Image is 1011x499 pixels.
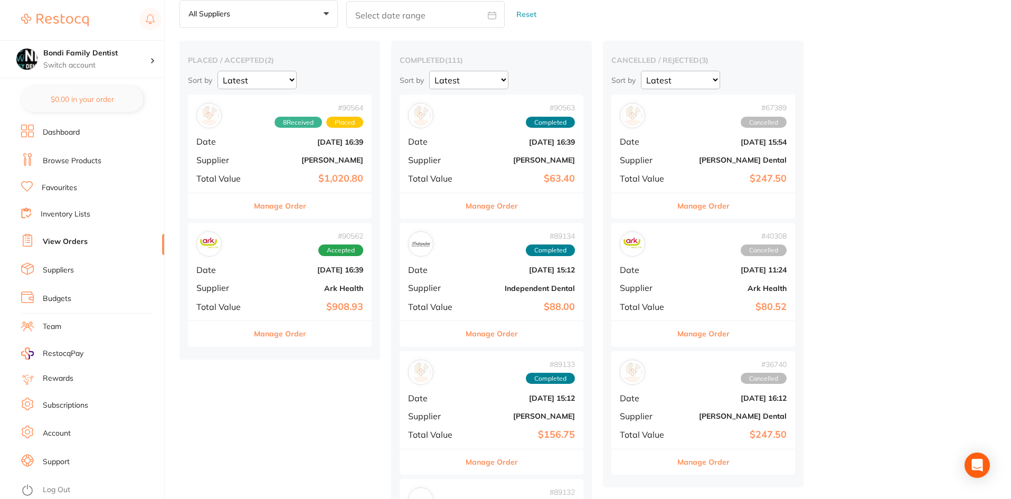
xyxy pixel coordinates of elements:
span: Total Value [620,430,673,439]
span: Supplier [620,411,673,421]
span: RestocqPay [43,349,83,359]
img: Henry Schein Halas [199,106,219,126]
p: Sort by [611,76,636,85]
span: Supplier [408,411,461,421]
button: Manage Order [677,449,730,475]
span: Completed [526,244,575,256]
button: Manage Order [466,449,518,475]
span: Supplier [196,155,249,165]
span: Total Value [196,174,249,183]
button: Manage Order [466,193,518,219]
b: $80.52 [681,302,787,313]
div: Henry Schein Halas#905648ReceivedPlacedDate[DATE] 16:39Supplier[PERSON_NAME]Total Value$1,020.80M... [188,95,372,219]
span: Total Value [408,302,461,312]
button: Log Out [21,482,161,499]
span: Received [275,117,322,128]
a: View Orders [43,237,88,247]
img: Ark Health [199,234,219,254]
span: # 90564 [275,103,363,112]
span: Total Value [620,174,673,183]
span: Date [620,393,673,403]
b: [DATE] 11:24 [681,266,787,274]
span: # 90562 [318,232,363,240]
b: [DATE] 15:54 [681,138,787,146]
b: [PERSON_NAME] [258,156,363,164]
div: Open Intercom Messenger [965,453,990,478]
span: Total Value [408,174,461,183]
h4: Bondi Family Dentist [43,48,150,59]
span: Date [408,265,461,275]
img: Independent Dental [411,234,431,254]
b: [PERSON_NAME] Dental [681,156,787,164]
a: Support [43,457,70,467]
span: Date [196,137,249,146]
img: Bondi Family Dentist [16,49,37,70]
span: Date [408,137,461,146]
a: Log Out [43,485,70,495]
span: # 36740 [741,360,787,369]
span: Total Value [408,430,461,439]
b: [DATE] 16:39 [469,138,575,146]
span: Date [408,393,461,403]
img: Ritter Dental [622,106,642,126]
span: Total Value [196,302,249,312]
p: Sort by [188,76,212,85]
img: Restocq Logo [21,14,89,26]
b: [PERSON_NAME] [469,156,575,164]
span: # 40308 [741,232,787,240]
span: Accepted [318,244,363,256]
b: [PERSON_NAME] Dental [681,412,787,420]
button: Reset [513,1,540,29]
input: Select date range [346,1,505,28]
img: Adam Dental [411,362,431,382]
span: Total Value [620,302,673,312]
span: Cancelled [741,244,787,256]
button: Manage Order [677,193,730,219]
a: Favourites [42,183,77,193]
a: Rewards [43,373,73,384]
span: Supplier [408,155,461,165]
b: $88.00 [469,302,575,313]
span: Placed [326,117,363,128]
b: [DATE] 15:12 [469,394,575,402]
b: [PERSON_NAME] [469,412,575,420]
a: RestocqPay [21,347,83,360]
img: Adam Dental [411,106,431,126]
span: Cancelled [741,117,787,128]
span: # 89134 [526,232,575,240]
span: Supplier [620,283,673,293]
b: $908.93 [258,302,363,313]
b: [DATE] 15:12 [469,266,575,274]
img: RestocqPay [21,347,34,360]
a: Budgets [43,294,71,304]
span: Date [196,265,249,275]
span: # 67389 [741,103,787,112]
b: $247.50 [681,429,787,440]
h2: cancelled / rejected ( 3 ) [611,55,795,65]
button: Manage Order [466,321,518,346]
b: [DATE] 16:12 [681,394,787,402]
h2: placed / accepted ( 2 ) [188,55,372,65]
button: $0.00 in your order [21,87,143,112]
button: Manage Order [677,321,730,346]
a: Subscriptions [43,400,88,411]
span: Completed [526,117,575,128]
span: Completed [526,373,575,384]
b: [DATE] 16:39 [258,138,363,146]
div: Ark Health#90562AcceptedDate[DATE] 16:39SupplierArk HealthTotal Value$908.93Manage Order [188,223,372,347]
b: Ark Health [681,284,787,293]
span: # 90563 [526,103,575,112]
span: Supplier [196,283,249,293]
span: # 89133 [526,360,575,369]
img: Ark Health [622,234,642,254]
b: [DATE] 16:39 [258,266,363,274]
button: Manage Order [254,193,306,219]
a: Inventory Lists [41,209,90,220]
button: Manage Order [254,321,306,346]
a: Team [43,322,61,332]
b: Ark Health [258,284,363,293]
img: Ritter Dental [622,362,642,382]
b: $63.40 [469,173,575,184]
b: $1,020.80 [258,173,363,184]
p: All suppliers [188,9,234,18]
